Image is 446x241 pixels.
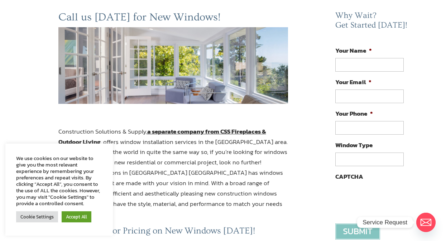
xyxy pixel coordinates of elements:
[335,173,363,180] label: CAPTCHA
[58,11,288,27] h2: Call us [DATE] for New Windows!
[58,226,288,240] h3: Call for Pricing on New Windows [DATE]!
[16,155,102,207] div: We use cookies on our website to give you the most relevant experience by remembering your prefer...
[335,78,371,86] label: Your Email
[416,213,436,232] a: Email
[58,126,288,226] p: Construction Solutions & Supply, , offers window installation services in the [GEOGRAPHIC_DATA] a...
[335,11,409,34] h2: Why Wait? Get Started [DATE]!
[62,211,91,222] a: Accept All
[335,110,373,117] label: Your Phone
[335,223,380,240] input: Submit
[335,184,444,212] iframe: reCAPTCHA
[58,27,288,104] img: windows-jacksonville-fl-ormond-beach-fl-construction-solutions
[335,47,372,54] label: Your Name
[335,141,373,149] label: Window Type
[58,127,266,146] strong: a separate company from CSS Fireplaces & Outdoor Living
[16,211,58,222] a: Cookie Settings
